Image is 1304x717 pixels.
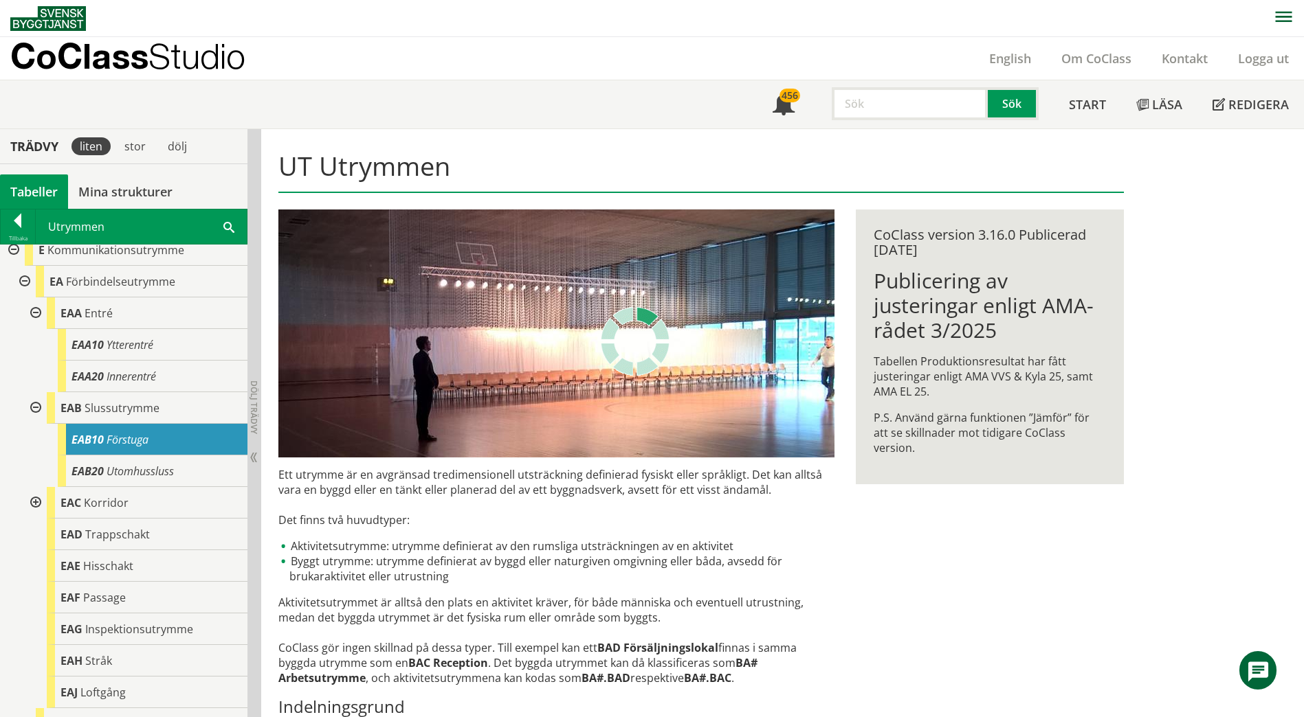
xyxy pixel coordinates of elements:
h1: Publicering av justeringar enligt AMA-rådet 3/2025 [874,269,1105,343]
h1: UT Utrymmen [278,150,1123,193]
span: EAB [60,400,82,416]
span: EAF [60,590,80,605]
a: Kontakt [1147,50,1223,67]
span: Kommunikationsutrymme [47,242,184,258]
button: Sök [988,87,1039,120]
div: Utrymmen [36,209,247,244]
span: Start [1069,96,1106,113]
input: Sök [832,87,988,120]
a: CoClassStudio [10,37,275,80]
span: Dölj trädvy [248,380,260,434]
a: English [974,50,1046,67]
li: Aktivitetsutrymme: utrymme definierat av den rumsliga utsträckningen av en aktivitet [278,538,835,554]
div: Trädvy [3,139,66,154]
p: Tabellen Produktionsresultat har fått justeringar enligt AMA VVS & Kyla 25, samt AMA EL 25. [874,354,1105,399]
strong: BA#.BAD [582,670,630,685]
span: Sök i tabellen [223,219,234,234]
span: EAA10 [71,337,104,352]
img: Svensk Byggtjänst [10,6,86,31]
span: Hisschakt [83,558,133,573]
span: Innerentré [107,369,156,384]
a: 456 [758,80,810,128]
span: Inspektionsutrymme [85,622,193,637]
span: Notifikationer [773,95,795,117]
div: Tillbaka [1,233,35,244]
h3: Indelningsgrund [278,696,835,717]
div: liten [71,137,111,155]
span: Stråk [85,653,112,668]
span: Redigera [1228,96,1289,113]
span: E [38,242,45,258]
span: EAG [60,622,82,637]
span: EAC [60,495,81,510]
span: EA [49,274,63,289]
img: Laddar [601,307,670,376]
strong: BA#.BAC [684,670,731,685]
span: Passage [83,590,126,605]
strong: BAC Reception [408,655,488,670]
span: Utomhussluss [107,464,174,479]
span: EAB20 [71,464,104,479]
img: utrymme.jpg [278,209,835,457]
span: Förstuga [107,432,148,447]
a: Om CoClass [1046,50,1147,67]
span: Läsa [1152,96,1182,113]
span: Ytterentré [107,337,153,352]
a: Logga ut [1223,50,1304,67]
div: 456 [780,89,800,102]
strong: BAD Försäljningslokal [597,640,718,655]
a: Redigera [1197,80,1304,128]
span: Trappschakt [85,527,150,542]
li: Byggt utrymme: utrymme definierat av byggd eller naturgiven omgivning eller båda, avsedd för bruk... [278,554,835,584]
span: EAA [60,306,82,321]
span: Entré [85,306,113,321]
span: EAB10 [71,432,104,447]
div: stor [116,137,154,155]
span: EAJ [60,685,78,700]
div: CoClass version 3.16.0 Publicerad [DATE] [874,227,1105,258]
span: Förbindelseutrymme [66,274,175,289]
span: EAD [60,527,82,542]
span: Studio [148,36,245,76]
span: EAE [60,558,80,573]
a: Start [1054,80,1121,128]
span: EAH [60,653,82,668]
span: EAA20 [71,369,104,384]
span: Loftgång [80,685,126,700]
span: Slussutrymme [85,400,159,416]
p: CoClass [10,48,245,64]
span: Korridor [84,495,129,510]
p: P.S. Använd gärna funktionen ”Jämför” för att se skillnader mot tidigare CoClass version. [874,410,1105,455]
a: Läsa [1121,80,1197,128]
div: dölj [159,137,195,155]
a: Mina strukturer [68,174,183,209]
strong: BA# Arbetsutrymme [278,655,758,685]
